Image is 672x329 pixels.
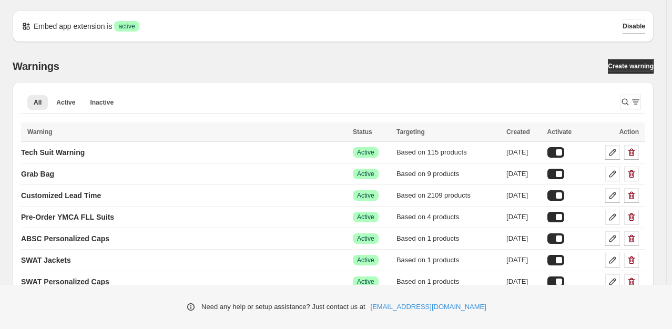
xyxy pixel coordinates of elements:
p: Pre-Order YMCA FLL Suits [21,212,114,222]
p: Tech Suit Warning [21,147,85,158]
h2: Warnings [13,60,59,73]
span: Active [357,234,374,243]
p: SWAT Jackets [21,255,71,265]
span: Active [357,191,374,200]
p: ABSC Personalized Caps [21,233,109,244]
div: Based on 1 products [396,276,500,287]
div: [DATE] [506,169,541,179]
span: Active [357,170,374,178]
span: Warning [27,128,53,136]
div: [DATE] [506,255,541,265]
a: SWAT Personalized Caps [21,273,109,290]
div: [DATE] [506,212,541,222]
div: Based on 115 products [396,147,500,158]
a: Create warning [608,59,654,74]
div: [DATE] [506,233,541,244]
span: Created [506,128,530,136]
button: Search and filter results [620,95,641,109]
div: Based on 2109 products [396,190,500,201]
div: Based on 1 products [396,233,500,244]
p: Grab Bag [21,169,54,179]
span: Disable [623,22,645,30]
p: Customized Lead Time [21,190,101,201]
span: Inactive [90,98,114,107]
a: SWAT Jackets [21,252,71,269]
span: All [34,98,42,107]
a: Pre-Order YMCA FLL Suits [21,209,114,225]
span: Status [353,128,372,136]
a: Customized Lead Time [21,187,101,204]
div: [DATE] [506,147,541,158]
a: [EMAIL_ADDRESS][DOMAIN_NAME] [371,302,486,312]
div: [DATE] [506,190,541,201]
a: Tech Suit Warning [21,144,85,161]
span: Action [619,128,639,136]
p: SWAT Personalized Caps [21,276,109,287]
span: Active [357,277,374,286]
div: [DATE] [506,276,541,287]
a: ABSC Personalized Caps [21,230,109,247]
span: Activate [547,128,572,136]
div: Based on 4 products [396,212,500,222]
div: Based on 9 products [396,169,500,179]
p: Embed app extension is [34,21,112,32]
span: Active [357,213,374,221]
span: Targeting [396,128,425,136]
span: Active [357,256,374,264]
a: Grab Bag [21,166,54,182]
span: Create warning [608,62,654,70]
span: Active [56,98,75,107]
span: active [118,22,135,30]
span: Active [357,148,374,157]
div: Based on 1 products [396,255,500,265]
button: Disable [623,19,645,34]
